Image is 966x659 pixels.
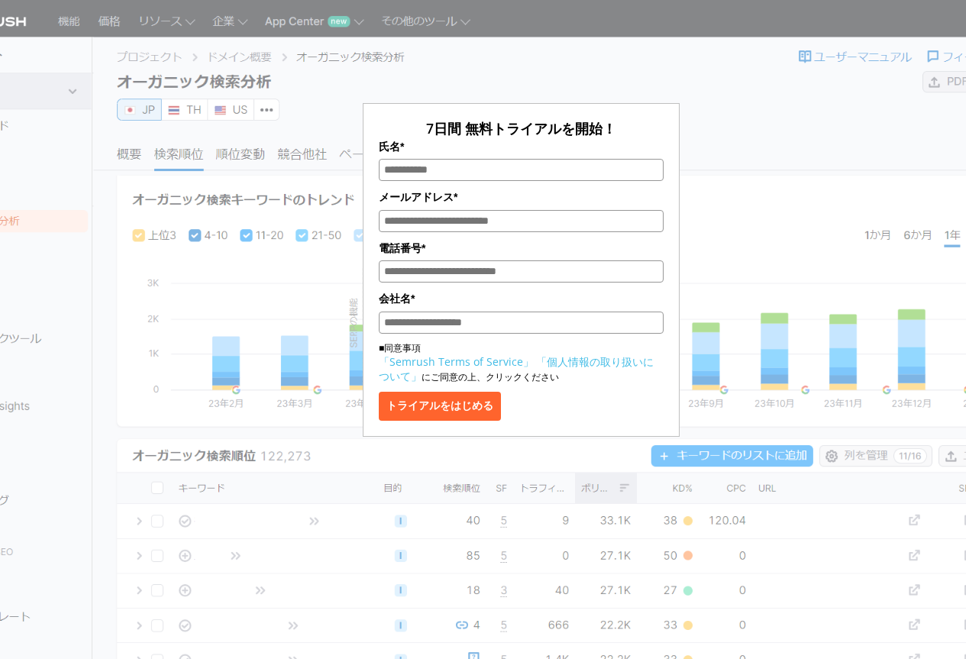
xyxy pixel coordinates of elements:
p: ■同意事項 にご同意の上、クリックください [379,341,664,384]
label: メールアドレス* [379,189,664,205]
span: 7日間 無料トライアルを開始！ [426,119,616,137]
button: トライアルをはじめる [379,392,501,421]
label: 電話番号* [379,240,664,257]
a: 「個人情報の取り扱いについて」 [379,354,654,383]
a: 「Semrush Terms of Service」 [379,354,534,369]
